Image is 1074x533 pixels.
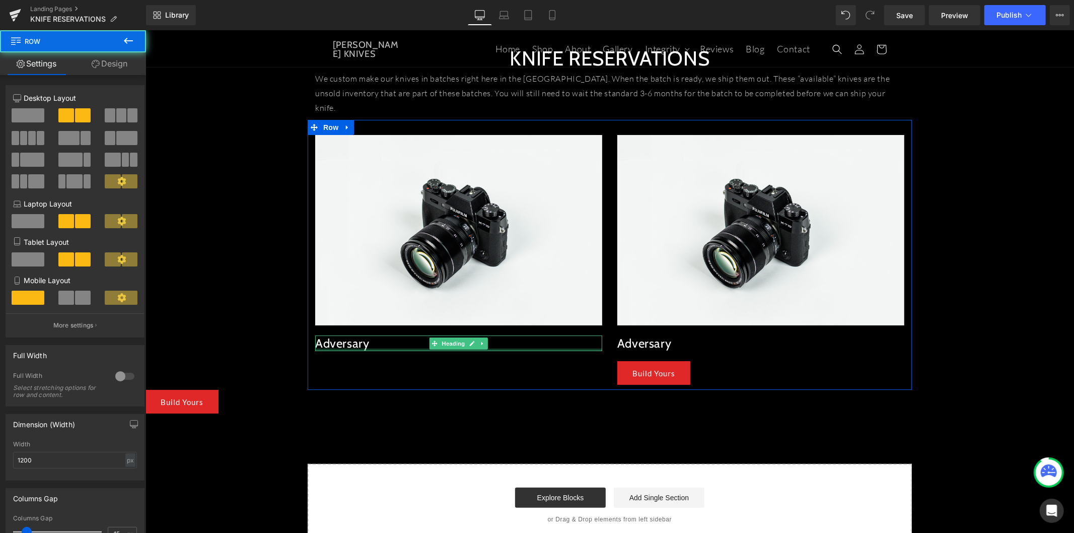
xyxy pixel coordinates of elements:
[295,307,322,319] span: Heading
[492,5,516,25] a: Laptop
[13,93,137,103] p: Desktop Layout
[941,10,968,21] span: Preview
[13,237,137,247] p: Tablet Layout
[468,457,559,478] a: Add Single Section
[13,489,58,503] div: Columns Gap
[996,11,1022,19] span: Publish
[860,5,880,25] button: Redo
[170,41,759,85] p: We custom make our knives in batches right here in the [GEOGRAPHIC_DATA]. When the batch is ready...
[540,5,564,25] a: Mobile
[30,15,106,23] span: KNIFE RESERVATIONS
[125,453,135,467] div: px
[175,90,195,105] span: Row
[472,305,759,321] h2: Adversary
[13,515,137,522] div: Columns Gap
[984,5,1046,25] button: Publish
[73,52,146,75] a: Design
[1040,499,1064,523] div: Open Intercom Messenger
[1050,5,1070,25] button: More
[332,307,342,319] a: Expand / Collapse
[146,5,196,25] a: New Library
[165,11,189,20] span: Library
[13,384,104,398] div: Select stretching options for row and content.
[472,331,545,355] a: Build Yours
[13,275,137,286] p: Mobile Layout
[896,10,913,21] span: Save
[370,457,460,478] a: Explore Blocks
[195,90,208,105] a: Expand / Collapse
[516,5,540,25] a: Tablet
[178,486,750,493] p: or Drag & Drop elements from left sidebar
[53,321,94,330] p: More settings
[10,30,111,52] span: Row
[929,5,980,25] a: Preview
[6,313,144,337] button: More settings
[836,5,856,25] button: Undo
[13,198,137,209] p: Laptop Layout
[13,372,105,382] div: Full Width
[13,415,75,429] div: Dimension (Width)
[13,441,137,448] div: Width
[13,346,47,360] div: Full Width
[13,452,137,469] input: auto
[468,5,492,25] a: Desktop
[170,15,759,41] h1: KNIFE RESERVATIONS
[30,5,146,13] a: Landing Pages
